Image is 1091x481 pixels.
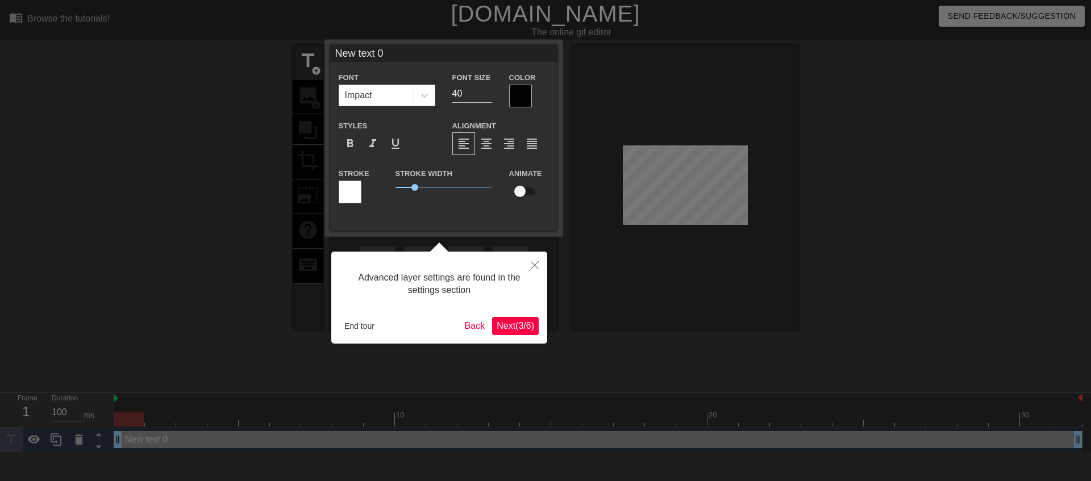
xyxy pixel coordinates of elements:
button: Back [460,317,490,335]
button: Close [522,252,547,278]
div: Advanced layer settings are found in the settings section [340,260,539,308]
button: Next [492,317,539,335]
span: Next ( 3 / 6 ) [497,321,534,331]
button: End tour [340,317,379,334]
